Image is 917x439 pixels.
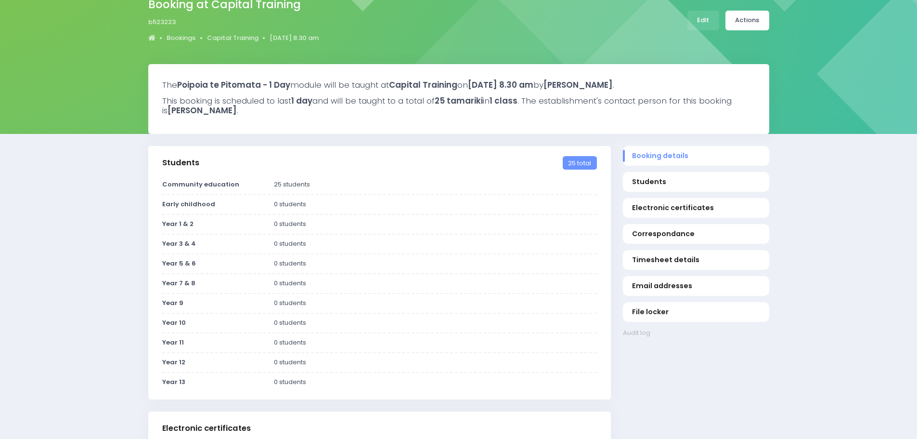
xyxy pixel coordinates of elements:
span: Electronic certificates [632,203,760,213]
strong: [DATE] 8.30 am [468,79,533,91]
span: Timesheet details [632,255,760,265]
span: File locker [632,307,760,317]
strong: Early childhood [162,200,215,209]
div: 0 students [268,219,603,229]
strong: Year 7 & 8 [162,279,195,288]
a: Email addresses [623,276,769,296]
div: 0 students [268,377,603,387]
strong: Year 10 [162,318,186,327]
a: Bookings [167,33,195,43]
strong: [PERSON_NAME] [543,79,613,91]
strong: 1 class [490,95,517,106]
a: File locker [623,302,769,322]
h3: Electronic certificates [162,424,251,433]
div: 0 students [268,358,603,367]
div: 0 students [268,200,603,209]
a: [DATE] 8.30 am [270,33,319,43]
a: Capital Training [207,33,258,43]
div: 0 students [268,318,603,328]
a: Booking details [623,146,769,166]
span: Booking details [632,151,760,161]
a: Timesheet details [623,250,769,270]
span: Correspondance [632,229,760,239]
strong: Year 1 & 2 [162,219,194,228]
div: 0 students [268,338,603,347]
a: Actions [725,11,769,30]
div: 25 students [268,180,603,189]
h3: The module will be taught at on by . [162,80,755,90]
strong: Year 5 & 6 [162,259,196,268]
strong: Year 3 & 4 [162,239,196,248]
h3: This booking is scheduled to last and will be taught to a total of in . The establishment's conta... [162,96,755,116]
a: Students [623,172,769,192]
strong: Year 9 [162,298,183,307]
div: 0 students [268,259,603,268]
a: Edit [687,11,719,30]
a: Correspondance [623,224,769,244]
a: Audit log [623,328,769,338]
h3: Students [162,158,199,168]
span: Email addresses [632,281,760,291]
strong: [PERSON_NAME] [168,105,237,116]
strong: Year 13 [162,377,185,386]
strong: Poipoia te Pitomata - 1 Day [177,79,290,91]
strong: Community education [162,180,239,189]
strong: 1 day [291,95,312,106]
div: 0 students [268,279,603,288]
span: Students [632,177,760,187]
strong: Capital Training [389,79,457,91]
strong: Year 12 [162,358,185,367]
div: 0 students [268,239,603,249]
strong: Year 11 [162,338,184,347]
div: 0 students [268,298,603,308]
a: Electronic certificates [623,198,769,218]
span: 25 total [563,156,596,170]
span: b523223 [148,17,176,27]
strong: 25 tamariki [435,95,483,106]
